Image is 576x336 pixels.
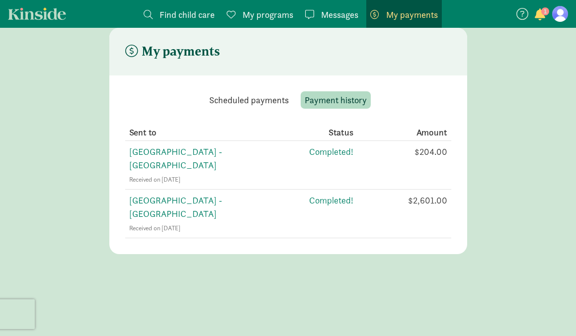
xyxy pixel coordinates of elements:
span: Completed! [309,146,353,157]
button: Scheduled payments [205,91,293,109]
span: Messages [321,8,358,21]
span: Find child care [160,8,215,21]
td: $204.00 [353,141,451,190]
span: Completed! [309,195,353,206]
button: 1 [533,9,547,22]
span: My programs [243,8,293,21]
th: Sent to [125,125,305,141]
span: Scheduled payments [209,93,289,107]
td: $2,601.00 [353,190,451,238]
span: [GEOGRAPHIC_DATA] - [GEOGRAPHIC_DATA] [129,146,222,171]
span: 1 [541,7,549,15]
span: [GEOGRAPHIC_DATA] - [GEOGRAPHIC_DATA] [129,195,222,219]
span: My payments [386,8,438,21]
th: Status [304,125,353,141]
span: Received on [DATE] [129,224,180,232]
th: Amount [353,125,451,141]
span: Received on [DATE] [129,175,180,184]
h4: My payments [125,44,220,60]
a: Kinside [8,7,66,20]
button: Payment history [301,91,371,109]
span: Payment history [305,93,367,107]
